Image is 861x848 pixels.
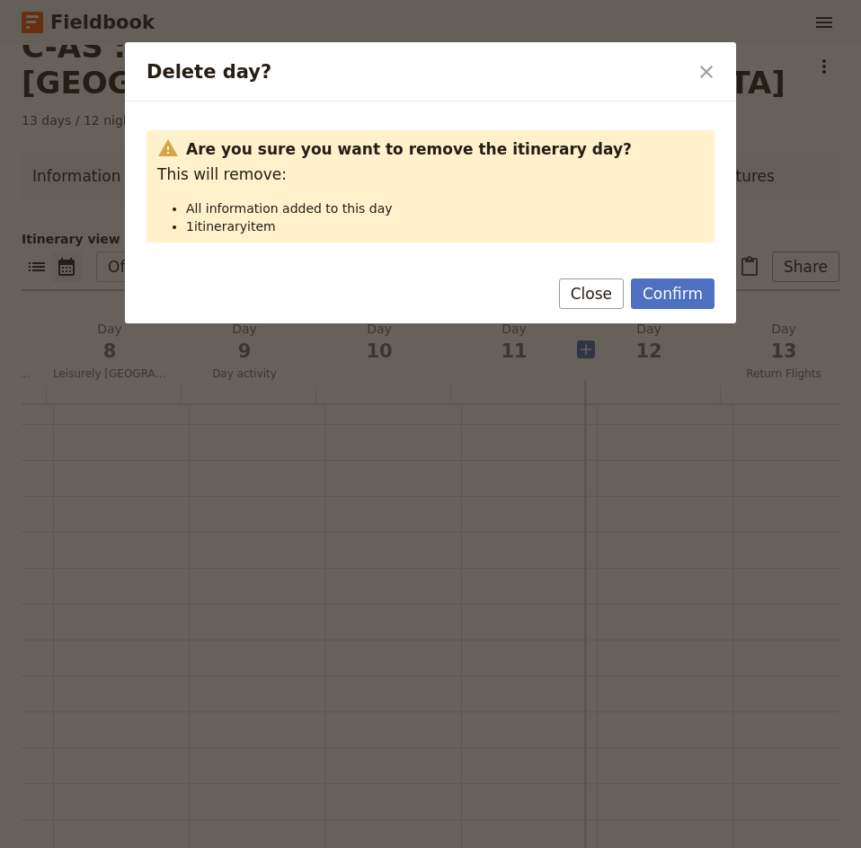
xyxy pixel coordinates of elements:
button: Close dialog [691,57,722,87]
button: Confirm [631,278,715,309]
li: 1 itinerary item [186,217,704,235]
p: This will remove: [157,163,704,185]
strong: Are you sure you want to remove the itinerary day? [186,138,704,160]
h2: Delete day? [146,58,688,85]
li: All information added to this day [186,199,704,217]
button: Close [559,278,624,309]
